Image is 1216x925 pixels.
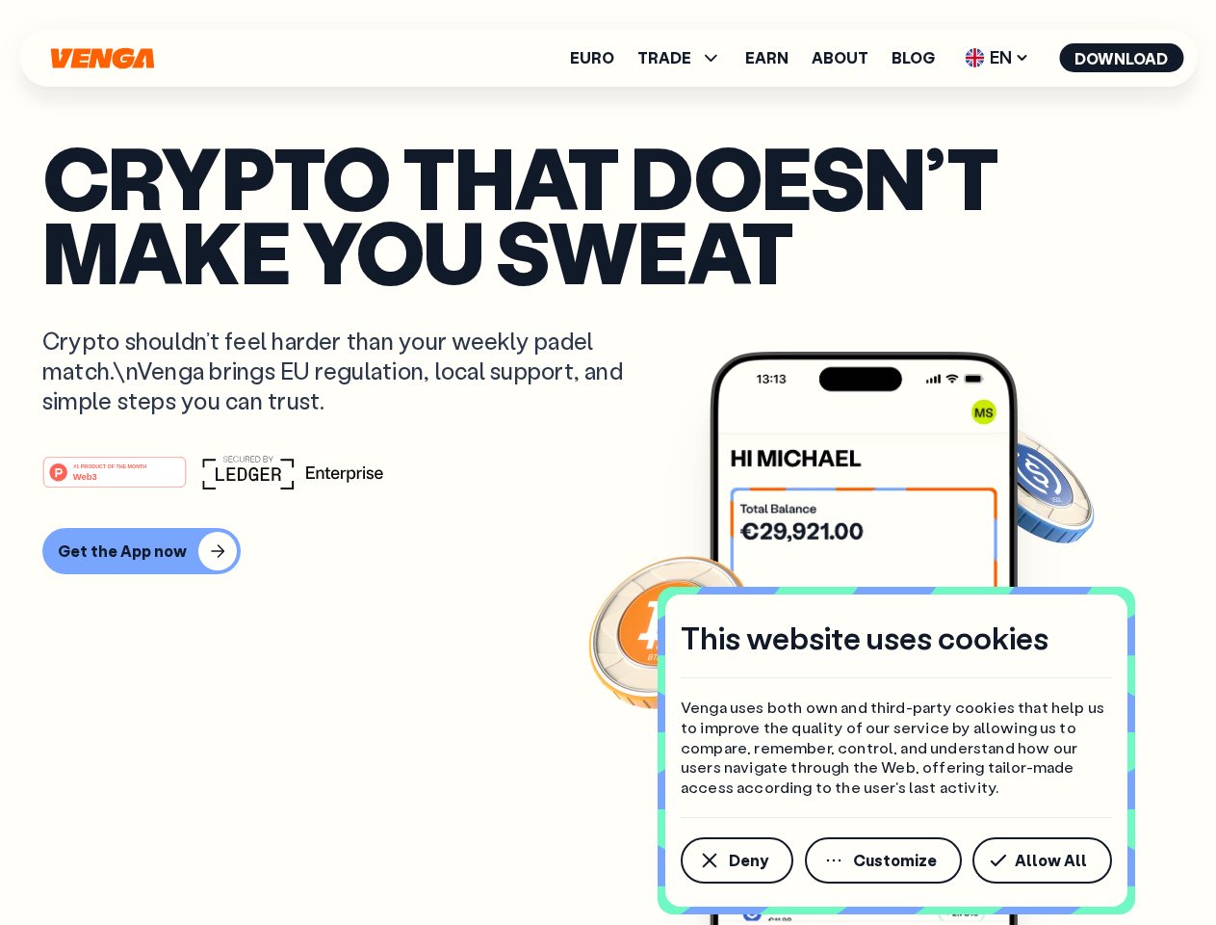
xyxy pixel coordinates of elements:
div: Get the App now [58,542,187,561]
a: About [812,50,868,66]
img: flag-uk [965,48,984,67]
img: USDC coin [960,414,1099,553]
button: Customize [805,837,962,884]
p: Crypto that doesn’t make you sweat [42,140,1174,287]
span: Customize [853,853,937,868]
img: Bitcoin [584,544,758,718]
a: Blog [892,50,935,66]
a: Get the App now [42,528,1174,574]
tspan: #1 PRODUCT OF THE MONTH [73,462,146,468]
span: TRADE [637,50,691,66]
span: Deny [729,853,768,868]
svg: Home [48,47,156,69]
span: EN [958,42,1036,73]
button: Get the App now [42,528,241,574]
h4: This website uses cookies [681,618,1048,658]
tspan: Web3 [73,470,97,481]
a: Earn [745,50,789,66]
a: #1 PRODUCT OF THE MONTHWeb3 [42,467,187,492]
a: Euro [570,50,614,66]
button: Allow All [972,837,1112,884]
button: Deny [681,837,793,884]
p: Venga uses both own and third-party cookies that help us to improve the quality of our service by... [681,698,1112,798]
p: Crypto shouldn’t feel harder than your weekly padel match.\nVenga brings EU regulation, local sup... [42,326,651,416]
span: TRADE [637,46,722,69]
span: Allow All [1015,853,1087,868]
button: Download [1059,43,1183,72]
